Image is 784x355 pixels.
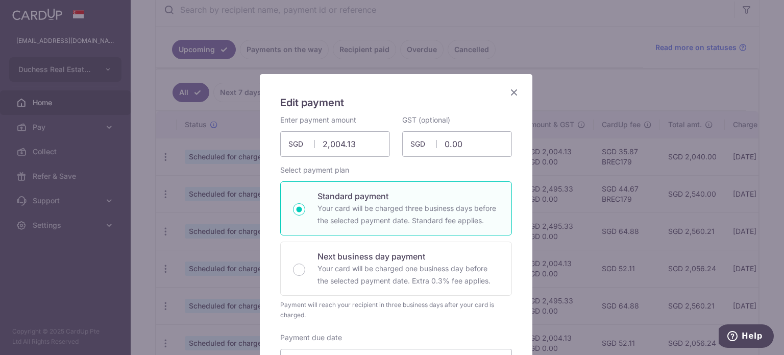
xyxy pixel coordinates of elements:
[317,202,499,227] p: Your card will be charged three business days before the selected payment date. Standard fee appl...
[719,324,774,350] iframe: Opens a widget where you can find more information
[402,115,450,125] label: GST (optional)
[280,131,390,157] input: 0.00
[280,165,349,175] label: Select payment plan
[288,139,315,149] span: SGD
[280,94,512,111] h5: Edit payment
[402,131,512,157] input: 0.00
[280,333,342,343] label: Payment due date
[317,263,499,287] p: Your card will be charged one business day before the selected payment date. Extra 0.3% fee applies.
[280,300,512,320] div: Payment will reach your recipient in three business days after your card is charged.
[508,86,520,99] button: Close
[410,139,437,149] span: SGD
[317,250,499,263] p: Next business day payment
[317,190,499,202] p: Standard payment
[280,115,356,125] label: Enter payment amount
